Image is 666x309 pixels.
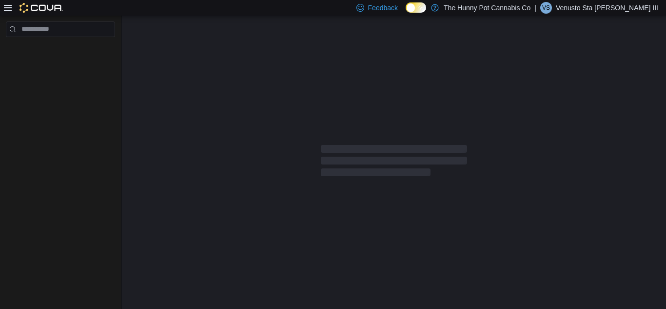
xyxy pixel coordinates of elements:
p: | [534,2,536,14]
p: Venusto Sta [PERSON_NAME] III [556,2,658,14]
input: Dark Mode [406,2,426,13]
img: Cova [20,3,63,13]
nav: Complex example [6,39,115,62]
span: Loading [321,147,467,178]
p: The Hunny Pot Cannabis Co [444,2,530,14]
div: Venusto Sta Maria III [540,2,552,14]
span: VS [542,2,550,14]
span: Feedback [368,3,398,13]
